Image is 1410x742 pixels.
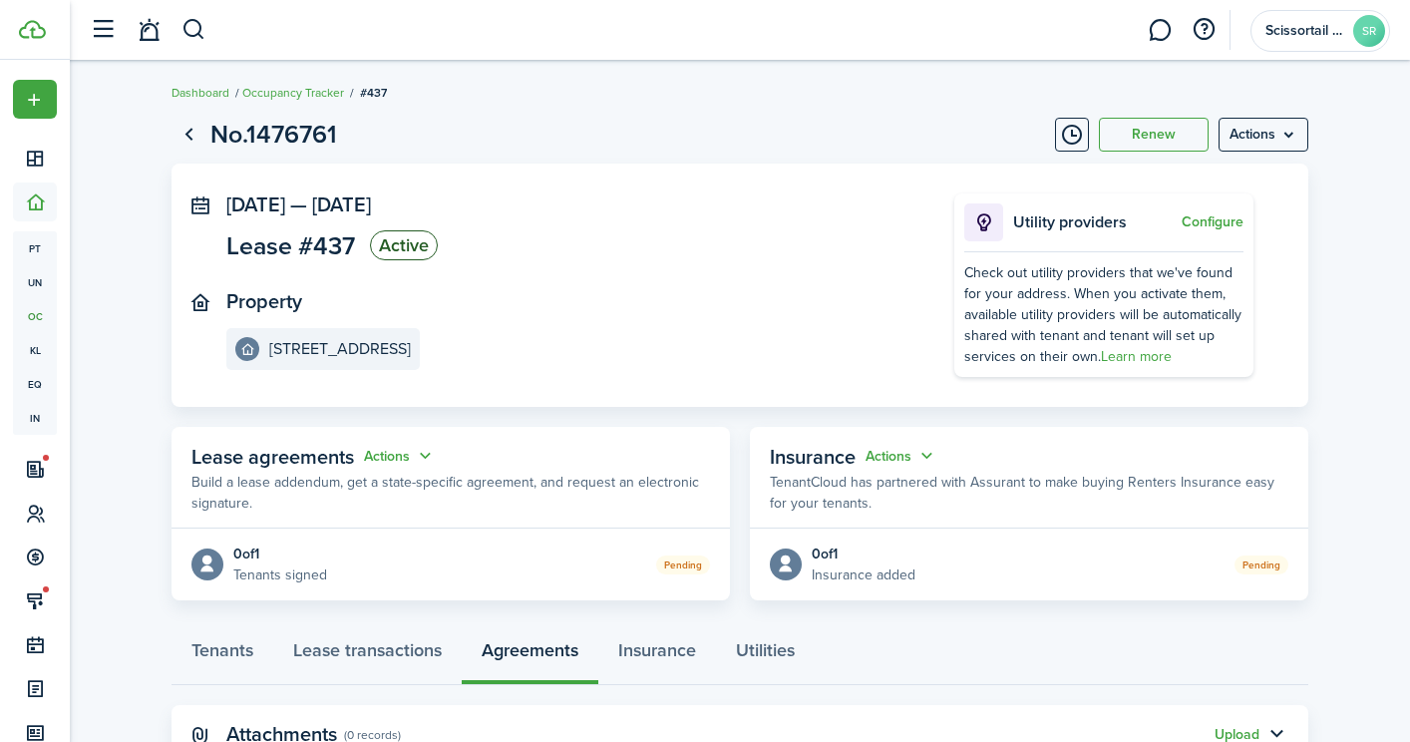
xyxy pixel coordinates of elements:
[598,625,716,685] a: Insurance
[1013,210,1177,234] p: Utility providers
[1265,24,1345,38] span: Scissortail Rental Properties
[181,13,206,47] button: Search
[1141,5,1179,56] a: Messaging
[269,340,411,358] e-details-info-title: [STREET_ADDRESS]
[716,625,815,685] a: Utilities
[812,544,915,564] div: 0 of 1
[226,290,302,313] panel-main-title: Property
[770,472,1288,514] p: TenantCloud has partnered with Assurant to make buying Renters Insurance easy for your tenants.
[130,5,168,56] a: Notifications
[812,564,915,585] p: Insurance added
[172,625,273,685] a: Tenants
[210,116,337,154] h1: No.1476761
[273,625,462,685] a: Lease transactions
[1219,118,1308,152] menu-btn: Actions
[191,442,354,472] span: Lease agreements
[242,84,344,102] a: Occupancy Tracker
[13,80,57,119] button: Open menu
[172,118,205,152] a: Go back
[13,299,57,333] a: oc
[866,445,937,468] button: Actions
[233,564,327,585] p: Tenants signed
[370,230,438,260] status: Active
[1182,214,1243,230] button: Configure
[13,367,57,401] a: eq
[233,544,327,564] div: 0 of 1
[1187,13,1221,47] button: Open resource center
[1353,15,1385,47] avatar-text: SR
[1055,118,1089,152] button: Timeline
[656,556,710,574] status: Pending
[84,11,122,49] button: Open sidebar
[1219,118,1308,152] button: Open menu
[19,20,46,39] img: TenantCloud
[226,233,355,258] span: Lease #437
[290,189,307,219] span: —
[360,84,387,102] span: #437
[172,84,229,102] a: Dashboard
[13,231,57,265] a: pt
[364,445,436,468] button: Actions
[364,445,436,468] button: Open menu
[226,189,285,219] span: [DATE]
[312,189,371,219] span: [DATE]
[866,445,937,468] button: Open menu
[13,333,57,367] a: kl
[964,262,1243,367] div: Check out utility providers that we've found for your address. When you activate them, available ...
[13,401,57,435] a: in
[13,265,57,299] a: un
[1099,118,1209,152] button: Renew
[1234,556,1288,574] status: Pending
[191,472,710,514] p: Build a lease addendum, get a state-specific agreement, and request an electronic signature.
[770,442,856,472] span: Insurance
[1101,346,1172,367] a: Learn more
